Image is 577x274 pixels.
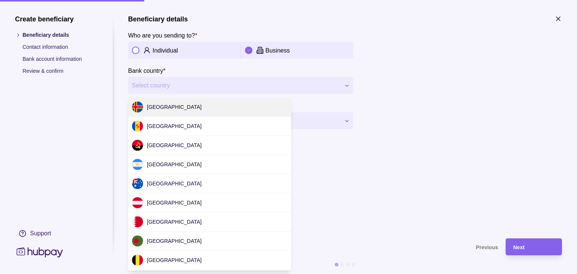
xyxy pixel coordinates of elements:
span: [GEOGRAPHIC_DATA] [147,181,202,187]
img: ao [132,140,143,151]
span: [GEOGRAPHIC_DATA] [147,161,202,167]
img: at [132,197,143,208]
img: bh [132,216,143,227]
img: ax [132,101,143,113]
span: [GEOGRAPHIC_DATA] [147,104,202,110]
span: [GEOGRAPHIC_DATA] [147,238,202,244]
span: [GEOGRAPHIC_DATA] [147,142,202,148]
img: bd [132,235,143,247]
span: [GEOGRAPHIC_DATA] [147,219,202,225]
span: [GEOGRAPHIC_DATA] [147,257,202,263]
img: be [132,254,143,266]
img: au [132,178,143,189]
span: [GEOGRAPHIC_DATA] [147,200,202,206]
span: [GEOGRAPHIC_DATA] [147,123,202,129]
img: ad [132,120,143,132]
img: ar [132,159,143,170]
